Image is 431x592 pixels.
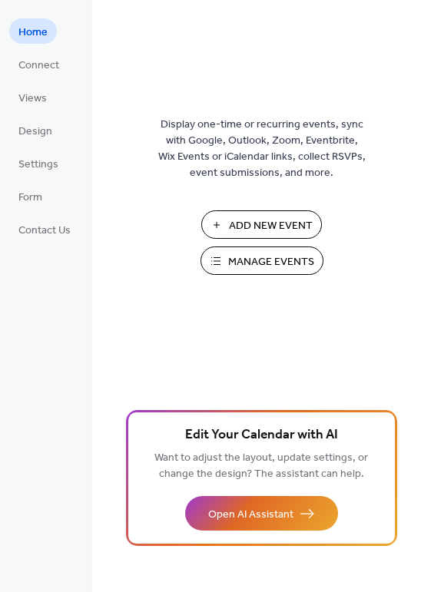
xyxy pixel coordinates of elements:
a: Contact Us [9,217,80,242]
a: Design [9,117,61,143]
span: Settings [18,157,58,173]
a: Connect [9,51,68,77]
span: Open AI Assistant [208,507,293,523]
span: Display one-time or recurring events, sync with Google, Outlook, Zoom, Eventbrite, Wix Events or ... [158,117,366,181]
span: Views [18,91,47,107]
button: Open AI Assistant [185,496,338,531]
button: Manage Events [201,246,323,275]
button: Add New Event [201,210,322,239]
span: Form [18,190,42,206]
span: Contact Us [18,223,71,239]
span: Edit Your Calendar with AI [185,425,338,446]
a: Form [9,184,51,209]
span: Manage Events [228,254,314,270]
span: Want to adjust the layout, update settings, or change the design? The assistant can help. [154,448,368,485]
a: Settings [9,150,68,176]
a: Home [9,18,57,44]
a: Views [9,84,56,110]
span: Home [18,25,48,41]
span: Connect [18,58,59,74]
span: Design [18,124,52,140]
span: Add New Event [229,218,313,234]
